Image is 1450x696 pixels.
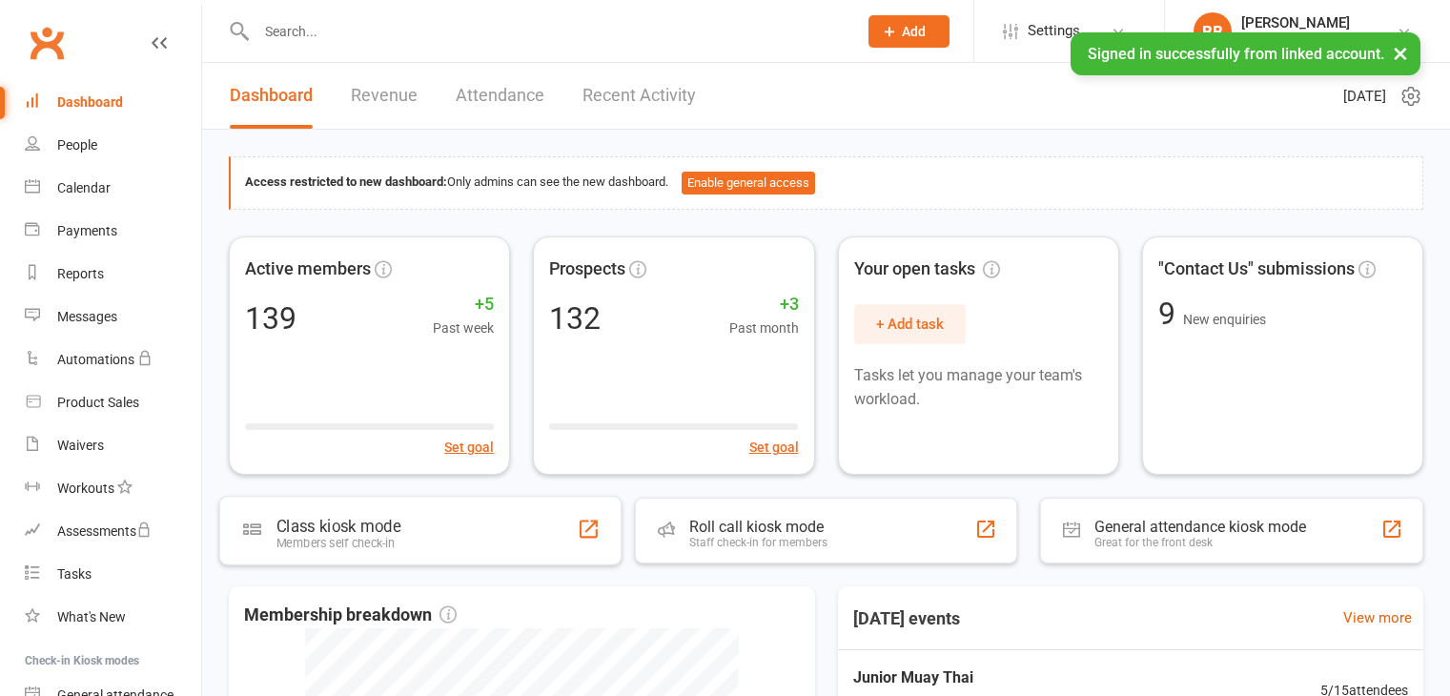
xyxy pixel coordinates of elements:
div: Staff check-in for members [689,536,827,549]
button: Set goal [749,437,799,458]
span: Active members [245,256,371,283]
a: Dashboard [230,63,313,129]
span: Add [902,24,926,39]
input: Search... [251,18,844,45]
span: Past week [433,317,494,338]
a: Product Sales [25,381,201,424]
div: People [57,137,97,153]
a: Recent Activity [582,63,696,129]
span: "Contact Us" submissions [1158,256,1355,283]
div: [PERSON_NAME] [1241,14,1350,31]
button: × [1383,32,1418,73]
span: New enquiries [1183,312,1266,327]
button: Set goal [444,437,494,458]
div: Only admins can see the new dashboard. [245,172,1408,194]
div: Automations [57,352,134,367]
div: Great for the front desk [1094,536,1306,549]
span: Signed in successfully from linked account. [1088,45,1384,63]
a: Revenue [351,63,418,129]
button: + Add task [854,304,966,344]
div: Payments [57,223,117,238]
strong: Access restricted to new dashboard: [245,174,447,189]
div: Assessments [57,523,152,539]
div: 132 [549,303,601,334]
a: Clubworx [23,19,71,67]
span: Prospects [549,256,625,283]
span: Your open tasks [854,256,1000,283]
span: Past month [729,317,799,338]
a: Automations [25,338,201,381]
a: Calendar [25,167,201,210]
span: +5 [433,291,494,318]
div: Waivers [57,438,104,453]
a: View more [1343,606,1412,629]
span: Settings [1028,10,1080,52]
a: Messages [25,296,201,338]
a: Tasks [25,553,201,596]
div: BB [1194,12,1232,51]
a: Payments [25,210,201,253]
span: [DATE] [1343,85,1386,108]
a: What's New [25,596,201,639]
div: Calendar [57,180,111,195]
div: Product Sales [57,395,139,410]
button: Add [868,15,950,48]
h3: [DATE] events [838,602,975,636]
div: Reports [57,266,104,281]
span: 9 [1158,296,1183,332]
span: +3 [729,291,799,318]
a: Workouts [25,467,201,510]
div: The Fight Society [1241,31,1350,49]
button: Enable general access [682,172,815,194]
p: Tasks let you manage your team's workload. [854,363,1103,412]
a: Reports [25,253,201,296]
div: Members self check-in [276,536,400,550]
a: Attendance [456,63,544,129]
div: General attendance kiosk mode [1094,518,1306,536]
a: Dashboard [25,81,201,124]
div: Tasks [57,566,92,582]
span: Membership breakdown [244,602,457,629]
a: Waivers [25,424,201,467]
div: Dashboard [57,94,123,110]
a: People [25,124,201,167]
div: Workouts [57,481,114,496]
div: What's New [57,609,126,624]
div: Messages [57,309,117,324]
a: Assessments [25,510,201,553]
span: Junior Muay Thai [853,665,1242,690]
div: Class kiosk mode [276,517,400,536]
div: Roll call kiosk mode [689,518,827,536]
div: 139 [245,303,296,334]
